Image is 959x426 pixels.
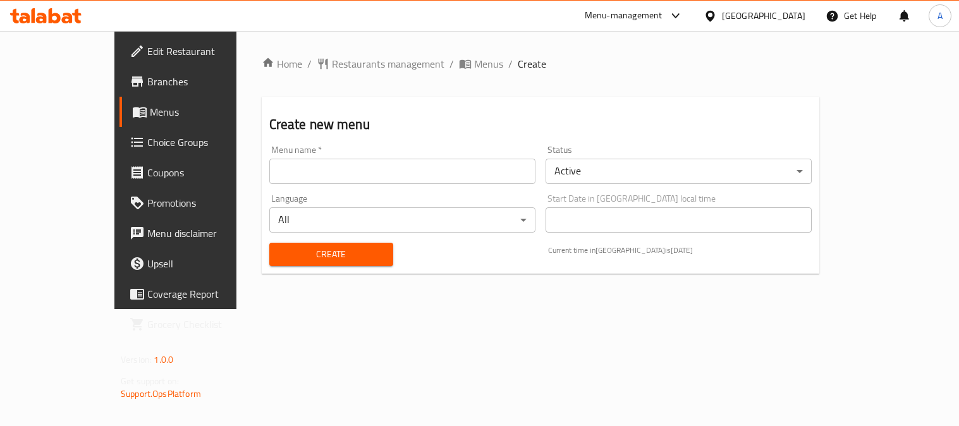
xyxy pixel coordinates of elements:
[262,56,302,71] a: Home
[147,135,264,150] span: Choice Groups
[119,36,274,66] a: Edit Restaurant
[119,188,274,218] a: Promotions
[307,56,312,71] li: /
[518,56,546,71] span: Create
[269,115,812,134] h2: Create new menu
[147,165,264,180] span: Coupons
[119,309,274,339] a: Grocery Checklist
[121,386,201,402] a: Support.OpsPlatform
[147,226,264,241] span: Menu disclaimer
[317,56,444,71] a: Restaurants management
[459,56,503,71] a: Menus
[279,246,384,262] span: Create
[269,243,394,266] button: Create
[938,9,943,23] span: A
[119,66,274,97] a: Branches
[262,56,819,71] nav: breadcrumb
[269,207,535,233] div: All
[150,104,264,119] span: Menus
[119,279,274,309] a: Coverage Report
[474,56,503,71] span: Menus
[119,248,274,279] a: Upsell
[147,317,264,332] span: Grocery Checklist
[508,56,513,71] li: /
[449,56,454,71] li: /
[332,56,444,71] span: Restaurants management
[546,159,812,184] div: Active
[119,218,274,248] a: Menu disclaimer
[119,157,274,188] a: Coupons
[722,9,805,23] div: [GEOGRAPHIC_DATA]
[119,97,274,127] a: Menus
[154,351,173,368] span: 1.0.0
[548,245,812,256] p: Current time in [GEOGRAPHIC_DATA] is [DATE]
[147,44,264,59] span: Edit Restaurant
[119,127,274,157] a: Choice Groups
[121,351,152,368] span: Version:
[121,373,179,389] span: Get support on:
[147,195,264,210] span: Promotions
[585,8,663,23] div: Menu-management
[147,74,264,89] span: Branches
[269,159,535,184] input: Please enter Menu name
[147,286,264,301] span: Coverage Report
[147,256,264,271] span: Upsell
